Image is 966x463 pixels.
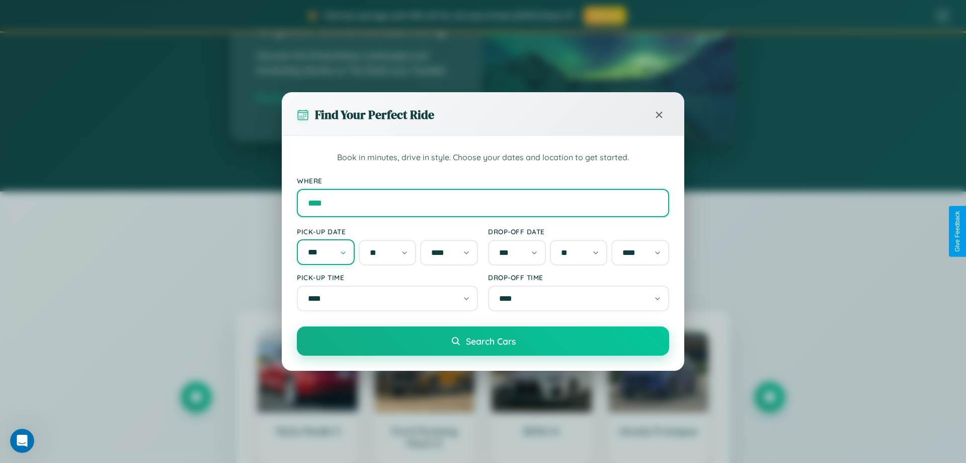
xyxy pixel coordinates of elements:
p: Book in minutes, drive in style. Choose your dates and location to get started. [297,151,669,164]
span: Search Cars [466,336,516,347]
label: Where [297,176,669,185]
h3: Find Your Perfect Ride [315,106,434,123]
label: Pick-up Time [297,273,478,282]
button: Search Cars [297,326,669,356]
label: Pick-up Date [297,227,478,236]
label: Drop-off Date [488,227,669,236]
label: Drop-off Time [488,273,669,282]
